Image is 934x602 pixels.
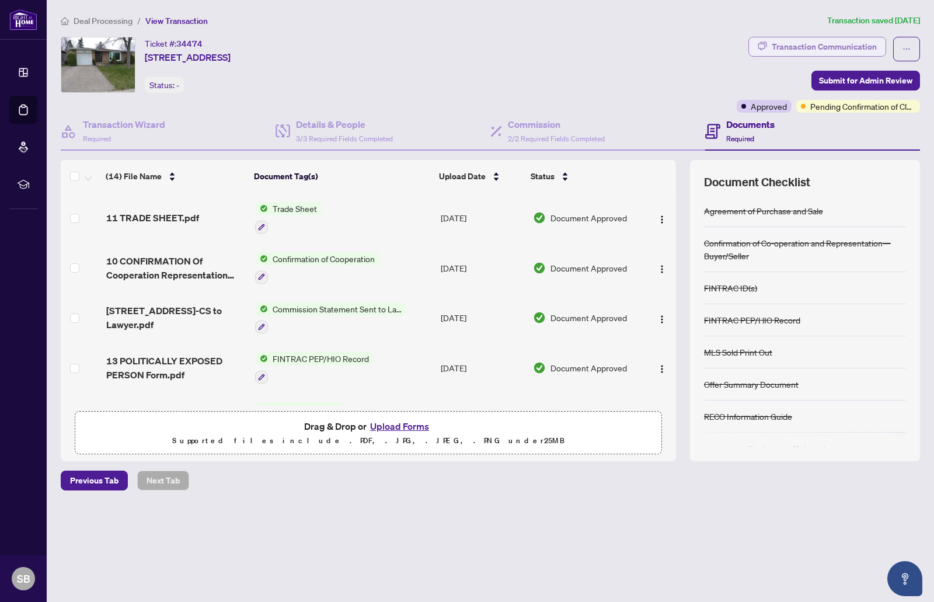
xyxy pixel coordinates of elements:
img: Document Status [533,211,546,224]
span: 34474 [176,39,203,49]
span: (14) File Name [106,170,162,183]
img: Status Icon [255,202,268,215]
td: [DATE] [436,193,528,243]
img: Document Status [533,262,546,274]
span: Upload Date [439,170,486,183]
th: (14) File Name [101,160,249,193]
img: Status Icon [255,402,268,415]
button: Logo [653,308,671,327]
span: SB [17,570,30,587]
td: [DATE] [436,343,528,393]
button: Transaction Communication [748,37,886,57]
span: home [61,17,69,25]
button: Upload Forms [367,419,433,434]
button: Next Tab [137,471,189,490]
div: Offer Summary Document [704,378,799,391]
span: Status [531,170,555,183]
span: 13 POLITICALLY EXPOSED PERSON Form.pdf [106,354,246,382]
button: Status IconCommission Statement Sent to Lawyer [255,302,406,334]
li: / [137,14,141,27]
th: Upload Date [434,160,526,193]
span: Drag & Drop orUpload FormsSupported files include .PDF, .JPG, .JPEG, .PNG under25MB [75,412,661,455]
button: Status IconConfirmation of Cooperation [255,252,379,284]
span: [STREET_ADDRESS]-CS to Lawyer.pdf [106,304,246,332]
th: Document Tag(s) [249,160,434,193]
h4: Details & People [296,117,393,131]
button: Status IconMLS Sold Print Out [255,402,346,434]
span: [STREET_ADDRESS] [145,50,231,64]
span: MLS Sold Print Out [268,402,346,415]
span: Approved [751,100,787,113]
h4: Documents [726,117,775,131]
h4: Transaction Wizard [83,117,165,131]
span: 11 TRADE SHEET.pdf [106,211,199,225]
button: Open asap [887,561,922,596]
p: Supported files include .PDF, .JPG, .JPEG, .PNG under 25 MB [82,434,654,448]
img: Status Icon [255,302,268,315]
h4: Commission [508,117,605,131]
button: Previous Tab [61,471,128,490]
button: Status IconTrade Sheet [255,202,322,234]
span: Deal Processing [74,16,133,26]
button: Logo [653,259,671,277]
th: Status [526,160,640,193]
div: FINTRAC ID(s) [704,281,757,294]
img: logo [9,9,37,30]
span: Submit for Admin Review [819,71,912,90]
img: Logo [657,364,667,374]
div: Status: [145,77,184,93]
article: Transaction saved [DATE] [827,14,920,27]
button: Status IconFINTRAC PEP/HIO Record [255,352,374,384]
div: Confirmation of Co-operation and Representation—Buyer/Seller [704,236,906,262]
span: Previous Tab [70,471,119,490]
span: 2/2 Required Fields Completed [508,134,605,143]
span: Document Approved [550,311,627,324]
td: [DATE] [436,243,528,293]
span: Required [726,134,754,143]
span: Pending Confirmation of Closing [810,100,915,113]
img: Document Status [533,311,546,324]
img: Status Icon [255,352,268,365]
span: ellipsis [902,45,911,53]
td: [DATE] [436,393,528,443]
span: Commission Statement Sent to Lawyer [268,302,406,315]
button: Logo [653,208,671,227]
img: Status Icon [255,252,268,265]
div: RECO Information Guide [704,410,792,423]
span: Document Approved [550,262,627,274]
span: Trade Sheet [268,202,322,215]
span: Required [83,134,111,143]
span: Document Checklist [704,174,810,190]
img: Document Status [533,361,546,374]
img: IMG-W12088083_1.jpg [61,37,135,92]
button: Submit for Admin Review [811,71,920,91]
div: MLS Sold Print Out [704,346,772,359]
div: Transaction Communication [772,37,877,56]
td: [DATE] [436,293,528,343]
button: Logo [653,359,671,377]
span: - [176,80,179,91]
span: Document Approved [550,361,627,374]
img: Logo [657,215,667,224]
img: Logo [657,315,667,324]
span: Confirmation of Cooperation [268,252,379,265]
div: FINTRAC PEP/HIO Record [704,314,800,326]
span: Document Approved [550,211,627,224]
span: FINTRAC PEP/HIO Record [268,352,374,365]
span: 3/3 Required Fields Completed [296,134,393,143]
div: Ticket #: [145,37,203,50]
div: Agreement of Purchase and Sale [704,204,823,217]
span: 10 CONFIRMATION Of Cooperation Representation Initials Needed.pdf [106,254,246,282]
img: Logo [657,265,667,274]
span: Drag & Drop or [304,419,433,434]
span: View Transaction [145,16,208,26]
